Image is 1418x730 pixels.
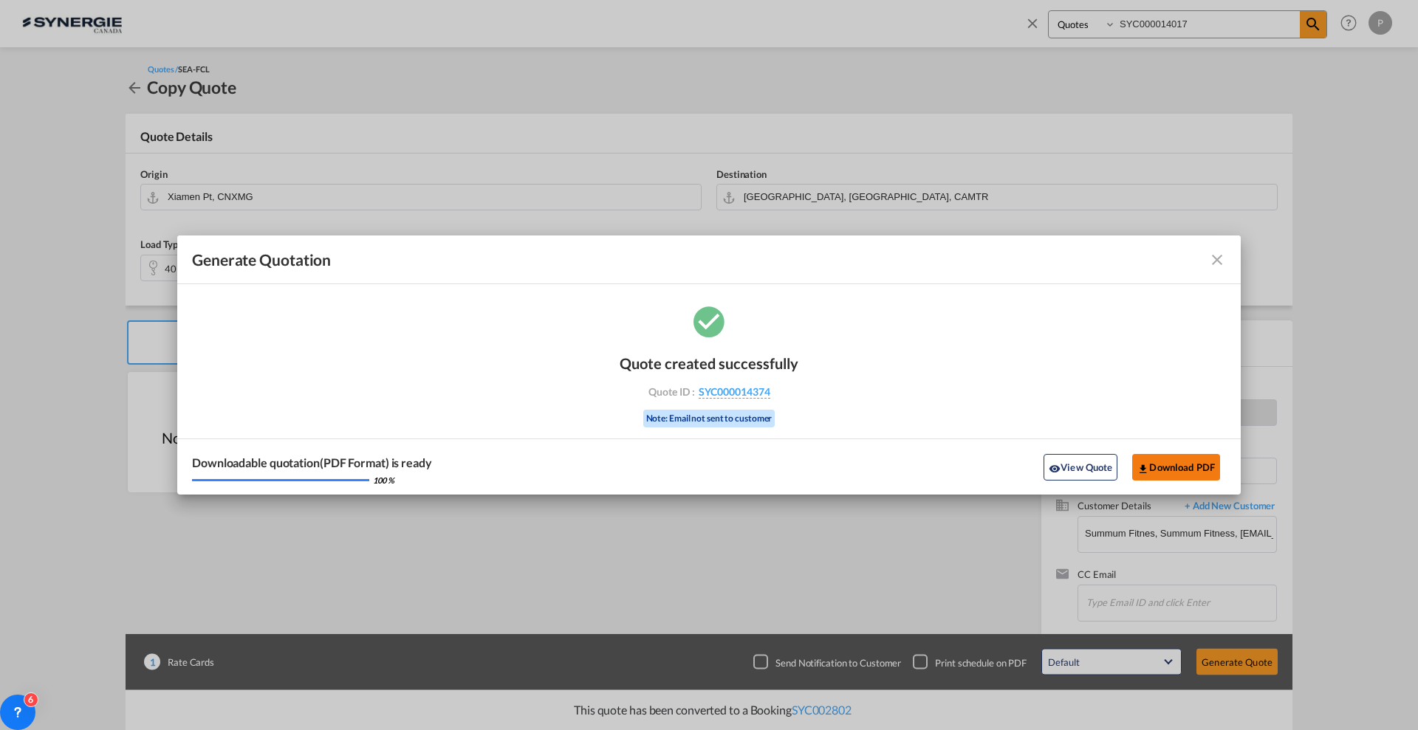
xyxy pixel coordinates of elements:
[373,475,394,486] div: 100 %
[643,410,775,428] div: Note: Email not sent to customer
[1137,463,1149,475] md-icon: icon-download
[192,250,331,269] span: Generate Quotation
[1049,463,1061,475] md-icon: icon-eye
[177,235,1241,495] md-dialog: Generate Quotation Quote ...
[691,303,727,340] md-icon: icon-checkbox-marked-circle
[1044,454,1117,481] button: icon-eyeView Quote
[699,385,770,399] span: SYC000014374
[1132,454,1220,481] button: Download PDF
[620,354,798,372] div: Quote created successfully
[192,455,432,471] div: Downloadable quotation(PDF Format) is ready
[623,385,795,399] div: Quote ID :
[1208,251,1226,269] md-icon: icon-close fg-AAA8AD cursor m-0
